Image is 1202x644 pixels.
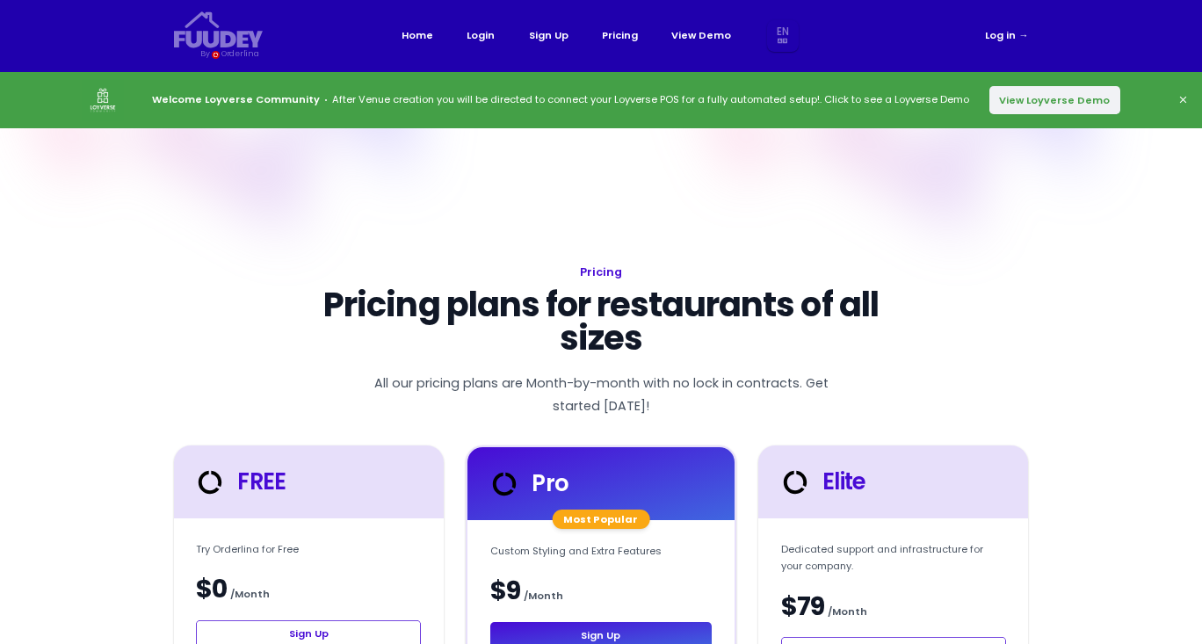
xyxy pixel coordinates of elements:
p: After Venue creation you will be directed to connect your Loyverse POS for a fully automated setu... [152,91,969,108]
span: $79 [781,592,825,620]
p: Pricing plans for restaurants of all sizes [286,288,916,356]
a: Log in [985,27,1028,44]
p: Custom Styling and Extra Features [490,543,712,560]
div: By [200,48,210,60]
h1: Pricing [286,263,916,282]
p: Try Orderlina for Free [196,541,421,558]
span: / Month [828,604,867,620]
div: Elite [778,466,866,499]
svg: {/* Added fill="currentColor" here */} {/* This rectangle defines the background. Its explicit fi... [174,11,264,49]
a: Pricing [602,27,638,44]
div: Most Popular [553,510,650,529]
a: View Demo [671,27,731,44]
p: All our pricing plans are Month-by-month with no lock in contracts. Get started [DATE]! [365,373,837,417]
div: FREE [193,466,286,499]
div: Pro [488,467,568,501]
a: Home [402,27,433,44]
a: Sign Up [529,27,568,44]
span: / Month [524,588,563,604]
button: View Loyverse Demo [989,86,1119,114]
a: Login [467,27,495,44]
div: Orderlina [221,48,259,60]
span: $9 [490,576,521,604]
strong: Welcome Loyverse Community [152,92,320,106]
span: / Month [230,586,270,603]
span: → [1018,28,1028,42]
p: Dedicated support and infrastructure for your company. [781,541,1006,575]
span: $0 [196,575,228,603]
